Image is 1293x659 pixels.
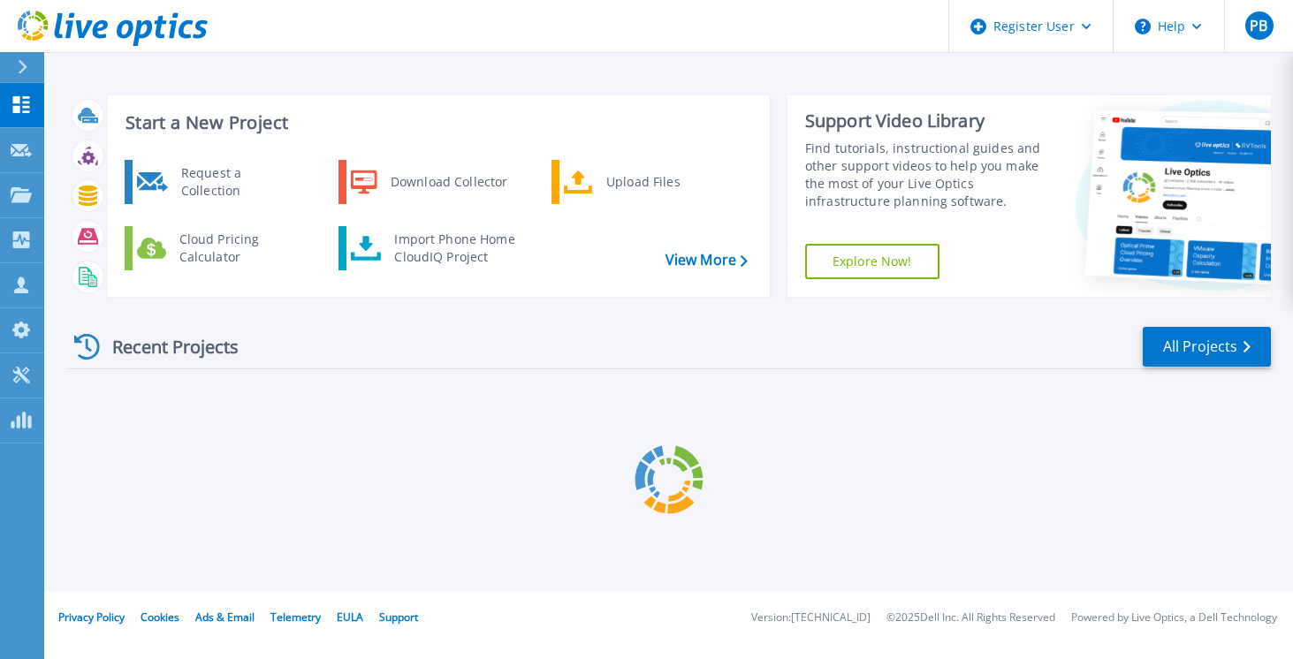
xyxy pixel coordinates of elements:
div: Import Phone Home CloudIQ Project [385,231,523,266]
div: Cloud Pricing Calculator [171,231,301,266]
a: Cookies [141,610,179,625]
li: © 2025 Dell Inc. All Rights Reserved [886,612,1055,624]
a: Ads & Email [195,610,255,625]
a: Privacy Policy [58,610,125,625]
a: Explore Now! [805,244,939,279]
a: Support [379,610,418,625]
li: Powered by Live Optics, a Dell Technology [1071,612,1277,624]
a: Request a Collection [125,160,306,204]
li: Version: [TECHNICAL_ID] [751,612,871,624]
a: Download Collector [338,160,520,204]
h3: Start a New Project [125,113,747,133]
div: Find tutorials, instructional guides and other support videos to help you make the most of your L... [805,140,1047,210]
div: Upload Files [597,164,728,200]
a: View More [666,252,748,269]
div: Recent Projects [68,325,262,368]
span: PB [1250,19,1267,33]
a: Telemetry [270,610,321,625]
a: Upload Files [551,160,733,204]
a: All Projects [1143,327,1271,367]
div: Download Collector [382,164,515,200]
div: Request a Collection [172,164,301,200]
a: EULA [337,610,363,625]
div: Support Video Library [805,110,1047,133]
a: Cloud Pricing Calculator [125,226,306,270]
